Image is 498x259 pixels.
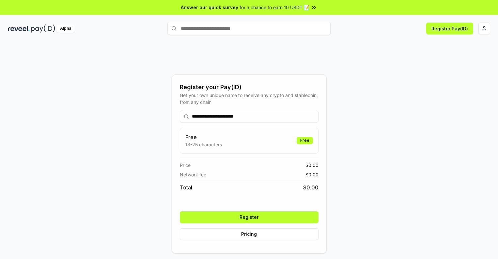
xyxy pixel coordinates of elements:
[297,137,313,144] div: Free
[426,23,473,34] button: Register Pay(ID)
[180,83,319,92] div: Register your Pay(ID)
[181,4,238,11] span: Answer our quick survey
[180,92,319,105] div: Get your own unique name to receive any crypto and stablecoin, from any chain
[180,211,319,223] button: Register
[240,4,309,11] span: for a chance to earn 10 USDT 📝
[180,162,191,169] span: Price
[56,24,75,33] div: Alpha
[185,133,222,141] h3: Free
[303,184,319,191] span: $ 0.00
[31,24,55,33] img: pay_id
[180,171,206,178] span: Network fee
[185,141,222,148] p: 13-25 characters
[8,24,30,33] img: reveel_dark
[180,184,192,191] span: Total
[305,162,319,169] span: $ 0.00
[180,228,319,240] button: Pricing
[305,171,319,178] span: $ 0.00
